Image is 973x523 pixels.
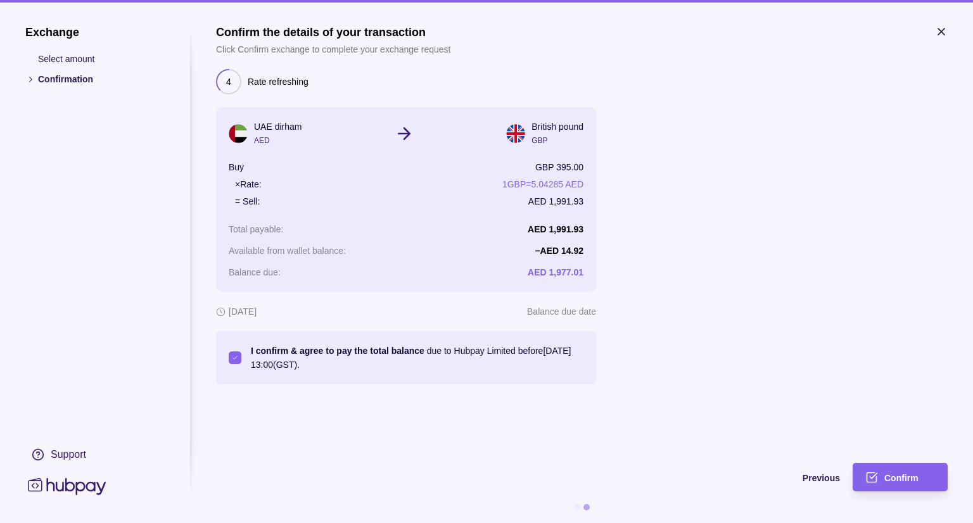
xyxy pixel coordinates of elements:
p: British pound [531,120,583,134]
p: due to Hubpay Limited before [DATE] 13:00 (GST). [251,344,583,372]
p: Balance due date [527,305,596,318]
img: ae [229,124,248,143]
p: [DATE] [229,305,257,318]
span: Confirm [884,473,919,483]
button: Confirm [853,463,948,491]
img: gb [506,124,525,143]
p: 4 [226,75,231,89]
p: AED [254,134,302,148]
p: − AED 14.92 [535,246,583,256]
p: Select amount [38,52,165,66]
p: × Rate: [235,177,262,191]
button: Previous [216,463,840,491]
p: AED 1,977.01 [528,267,583,277]
a: Support [25,441,165,468]
p: Confirmation [38,72,165,86]
p: GBP [531,134,583,148]
p: Click Confirm exchange to complete your exchange request [216,42,450,56]
p: I confirm & agree to pay the total balance [251,346,424,356]
p: AED 1,991.93 [528,224,583,234]
p: = Sell: [235,194,260,208]
span: Previous [803,473,840,483]
p: 1 GBP = 5.04285 AED [502,177,583,191]
h1: Exchange [25,25,165,39]
p: Total payable : [229,224,283,234]
div: Support [51,448,86,462]
p: AED 1,991.93 [528,194,583,208]
p: UAE dirham [254,120,302,134]
p: Balance due : [229,267,281,277]
h1: Confirm the details of your transaction [216,25,450,39]
p: Available from wallet balance : [229,246,346,256]
p: Buy [229,160,244,174]
p: GBP 395.00 [535,160,583,174]
p: Rate refreshing [248,75,308,89]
